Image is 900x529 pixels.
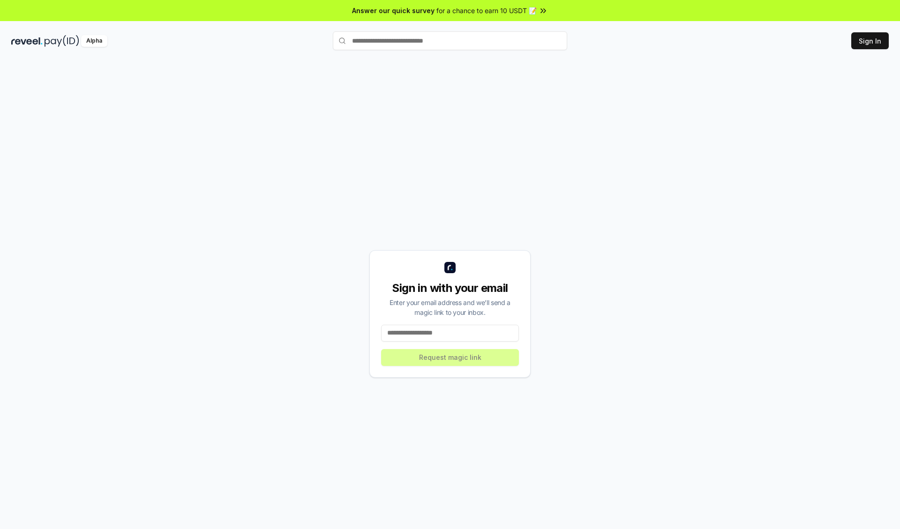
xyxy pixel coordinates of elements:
button: Sign In [851,32,889,49]
div: Alpha [81,35,107,47]
span: Answer our quick survey [352,6,435,15]
span: for a chance to earn 10 USDT 📝 [436,6,537,15]
div: Enter your email address and we’ll send a magic link to your inbox. [381,298,519,317]
img: reveel_dark [11,35,43,47]
img: pay_id [45,35,79,47]
img: logo_small [444,262,456,273]
div: Sign in with your email [381,281,519,296]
